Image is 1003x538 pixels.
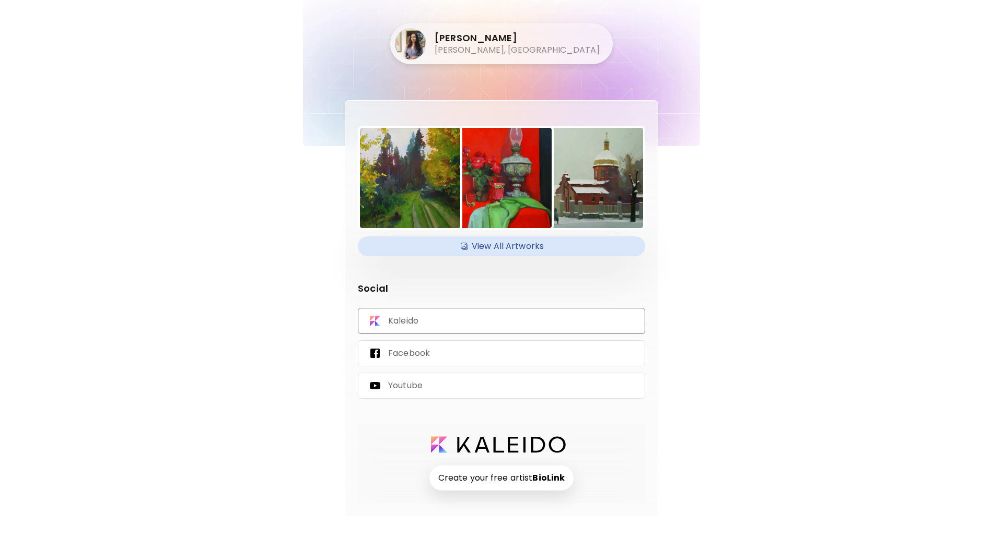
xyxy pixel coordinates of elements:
[431,436,566,453] img: logo
[369,315,381,327] img: Kaleido
[431,436,572,453] a: logo
[388,315,418,327] p: Kaleido
[459,238,470,254] img: Available
[364,238,639,254] h4: View All Artworks
[543,128,643,228] img: https://cdn.kaleido.art/CDN/Artwork/97376/Thumbnail/medium.webp?updated=425362
[358,281,645,295] p: Social
[435,32,600,44] h4: [PERSON_NAME]
[395,28,600,59] div: [PERSON_NAME][PERSON_NAME], [GEOGRAPHIC_DATA]
[358,236,645,256] div: AvailableView All Artworks
[388,348,430,359] p: Facebook
[388,380,423,391] p: Youtube
[429,465,574,491] h6: Create your free artist
[451,128,552,228] img: https://cdn.kaleido.art/CDN/Artwork/100536/Thumbnail/medium.webp?updated=439087
[435,44,600,56] h5: [PERSON_NAME], [GEOGRAPHIC_DATA]
[360,128,460,228] img: https://cdn.kaleido.art/CDN/Artwork/132226/Thumbnail/large.webp?updated=594761
[532,472,565,484] strong: BioLink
